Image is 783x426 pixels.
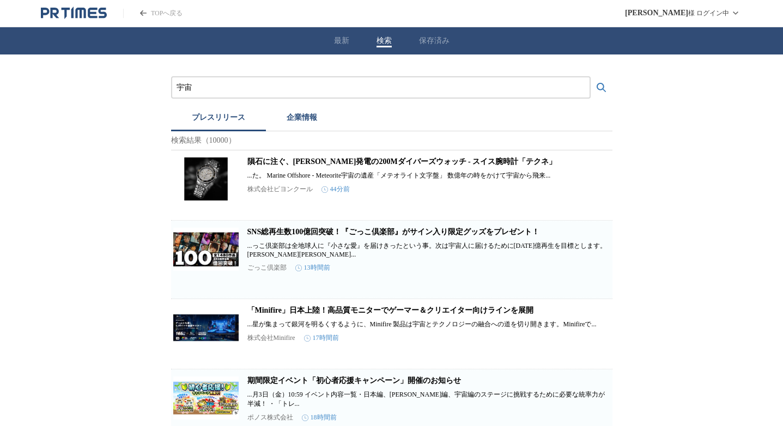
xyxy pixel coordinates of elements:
[247,390,610,409] p: ...月3日（金）10:59 イベント内容一覧・日本編、[PERSON_NAME]編、宇宙編のステージに挑戦するために必要な統率力が半減！ ・「トレ...
[41,7,107,20] a: PR TIMESのトップページはこちら
[295,263,330,272] time: 13時間前
[419,36,450,46] button: 保存済み
[173,227,239,271] img: SNS総再生数100億回突破！『ごっこ倶楽部』がサイン入り限定グッズをプレゼント！
[247,171,610,180] p: ...た。 Marine Offshore - Meteorite宇宙の遺産「メテオライト文字盤」 数億年の時をかけて宇宙から飛来...
[247,413,293,422] p: ポノス株式会社
[247,263,287,272] p: ごっこ倶楽部
[304,333,339,343] time: 17時間前
[123,9,183,18] a: PR TIMESのトップページはこちら
[171,131,612,150] p: 検索結果（10000）
[247,333,295,343] p: 株式会社Minifire
[173,157,239,200] img: 隕石に注ぐ、太陽光発電の200Mダイバーズウォッチ - スイス腕時計「テクネ」
[334,36,349,46] button: 最新
[625,9,688,17] span: [PERSON_NAME]
[321,185,350,194] time: 44分前
[171,107,266,131] button: プレスリリース
[302,413,337,422] time: 18時間前
[377,36,392,46] button: 検索
[173,306,239,349] img: 「Minifire」日本上陸！高品質モニターでゲーマー＆クリエイター向けラインを展開
[591,77,612,99] button: 検索する
[173,376,239,419] img: 期間限定イベント「初心者応援キャンペーン」開催のお知らせ
[247,185,313,194] p: 株式会社ビヨンクール
[247,228,540,236] a: SNS総再生数100億回突破！『ごっこ倶楽部』がサイン入り限定グッズをプレゼント！
[247,241,610,259] p: ...っこ倶楽部は全地球人に『小さな愛』を届けきったという事。次は宇宙人に届けるために[DATE]億再生を目標とします。 [PERSON_NAME][PERSON_NAME]...
[177,82,585,94] input: プレスリリースおよび企業を検索する
[247,376,461,385] a: 期間限定イベント「初心者応援キャンペーン」開催のお知らせ
[266,107,338,131] button: 企業情報
[247,320,610,329] p: ...星が集まって銀河を明るくするように、Minifire 製品は宇宙とテクノロジーの融合への道を切り開きます。Minifireで...
[247,306,534,314] a: 「Minifire」日本上陸！高品質モニターでゲーマー＆クリエイター向けラインを展開
[247,157,557,166] a: 隕石に注ぐ、[PERSON_NAME]発電の200Mダイバーズウォッチ - スイス腕時計「テクネ」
